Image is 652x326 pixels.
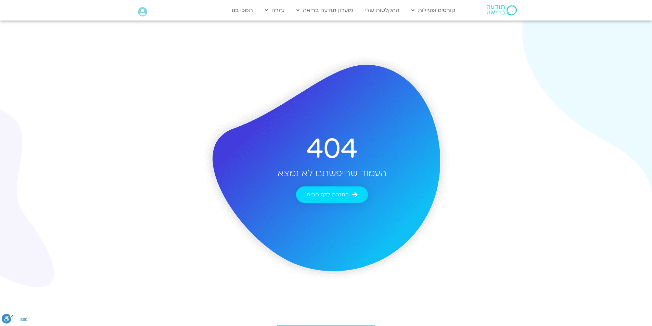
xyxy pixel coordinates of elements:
[296,186,368,203] a: בחזרה לדף הבית
[306,192,349,198] span: בחזרה לדף הבית
[273,167,391,180] h2: העמוד שחיפשתם לא נמצא
[293,4,357,17] a: מועדון תודעה בריאה
[273,133,391,166] h2: 404
[408,4,459,17] a: קורסים ופעילות
[261,4,288,17] a: עזרה
[228,4,256,17] a: תמכו בנו
[362,4,403,17] a: ההקלטות שלי
[487,5,517,15] img: תודעה בריאה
